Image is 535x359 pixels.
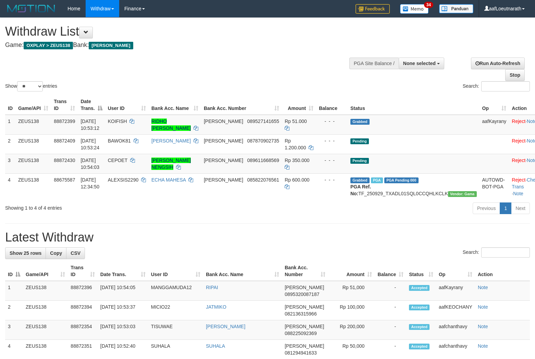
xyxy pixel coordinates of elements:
div: - - - [319,176,345,183]
a: Run Auto-Refresh [471,58,525,69]
a: Note [478,343,488,349]
th: Date Trans.: activate to sort column descending [78,95,105,115]
span: 34 [424,2,433,8]
h1: Latest Withdraw [5,231,530,244]
a: RIPAI [206,285,218,290]
label: Show entries [5,81,57,91]
span: [PERSON_NAME] [204,119,243,124]
span: [PERSON_NAME] [204,177,243,183]
a: Next [511,202,530,214]
a: Reject [512,177,525,183]
td: [DATE] 10:54:05 [98,281,148,301]
th: Op: activate to sort column ascending [436,261,475,281]
a: [PERSON_NAME] [206,324,245,329]
span: Copy 087870902735 to clipboard [247,138,279,144]
th: Balance [316,95,348,115]
a: 1 [500,202,511,214]
td: ZEUS138 [23,281,68,301]
a: [PERSON_NAME] NENGSIH [151,158,191,170]
td: [DATE] 10:53:37 [98,301,148,320]
th: Game/API: activate to sort column ascending [15,95,51,115]
span: None selected [403,61,436,66]
span: CSV [71,250,80,256]
td: 1 [5,281,23,301]
span: Copy [50,250,62,256]
span: [DATE] 10:54:03 [80,158,99,170]
th: Amount: activate to sort column ascending [328,261,375,281]
td: Rp 200,000 [328,320,375,340]
td: - [375,301,406,320]
span: Accepted [409,344,430,349]
span: CEPOET [108,158,127,163]
a: Reject [512,138,525,144]
td: 3 [5,154,15,173]
th: Action [475,261,530,281]
span: Rp 1.200.000 [285,138,306,150]
input: Search: [481,81,530,91]
a: [PERSON_NAME] [151,138,191,144]
a: Copy [46,247,66,259]
span: 88872409 [54,138,75,144]
span: 88872430 [54,158,75,163]
span: [PERSON_NAME] [89,42,133,49]
td: ZEUS138 [15,173,51,200]
th: Bank Acc. Number: activate to sort column ascending [201,95,282,115]
a: Note [513,191,523,196]
th: Trans ID: activate to sort column ascending [68,261,98,281]
span: Copy 0895320087187 to clipboard [285,292,319,297]
th: User ID: activate to sort column ascending [148,261,203,281]
a: ECHA MAHESA [151,177,186,183]
th: Op: activate to sort column ascending [480,95,509,115]
span: Accepted [409,324,430,330]
th: Status: activate to sort column ascending [406,261,436,281]
td: 3 [5,320,23,340]
td: aafchanthavy [436,320,475,340]
td: MICIO22 [148,301,203,320]
span: Grabbed [350,177,370,183]
img: MOTION_logo.png [5,3,57,14]
b: PGA Ref. No: [350,184,371,196]
span: OXPLAY > ZEUS138 [24,42,73,49]
div: PGA Site Balance / [349,58,399,69]
span: KOIFISH [108,119,127,124]
th: User ID: activate to sort column ascending [105,95,149,115]
label: Search: [463,247,530,258]
a: Show 25 rows [5,247,46,259]
span: Rp 51.000 [285,119,307,124]
td: 88872354 [68,320,98,340]
span: BAWOK81 [108,138,131,144]
td: 2 [5,301,23,320]
th: Date Trans.: activate to sort column ascending [98,261,148,281]
a: CSV [66,247,85,259]
span: Copy 082136315966 to clipboard [285,311,316,317]
td: - [375,281,406,301]
a: Reject [512,119,525,124]
div: - - - [319,137,345,144]
span: [DATE] 10:53:12 [80,119,99,131]
a: Reject [512,158,525,163]
td: TISUWAE [148,320,203,340]
td: MANGGAMUDA12 [148,281,203,301]
span: 88675587 [54,177,75,183]
span: Show 25 rows [10,250,41,256]
th: Status [348,95,480,115]
select: Showentries [17,81,43,91]
span: [PERSON_NAME] [285,304,324,310]
a: Note [478,285,488,290]
span: Pending [350,158,369,164]
th: Amount: activate to sort column ascending [282,95,316,115]
td: Rp 100,000 [328,301,375,320]
span: Copy 089527141655 to clipboard [247,119,279,124]
span: [PERSON_NAME] [204,158,243,163]
th: Bank Acc. Name: activate to sort column ascending [149,95,201,115]
span: PGA Pending [384,177,419,183]
span: ALEXSIS2290 [108,177,139,183]
td: ZEUS138 [15,115,51,135]
a: Note [478,324,488,329]
td: TF_250929_TXADL01SQL0CCQHLKCLK [348,173,480,200]
img: Feedback.jpg [356,4,390,14]
th: Trans ID: activate to sort column ascending [51,95,78,115]
td: ZEUS138 [15,134,51,154]
span: [PERSON_NAME] [285,343,324,349]
div: Showing 1 to 4 of 4 entries [5,202,218,211]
